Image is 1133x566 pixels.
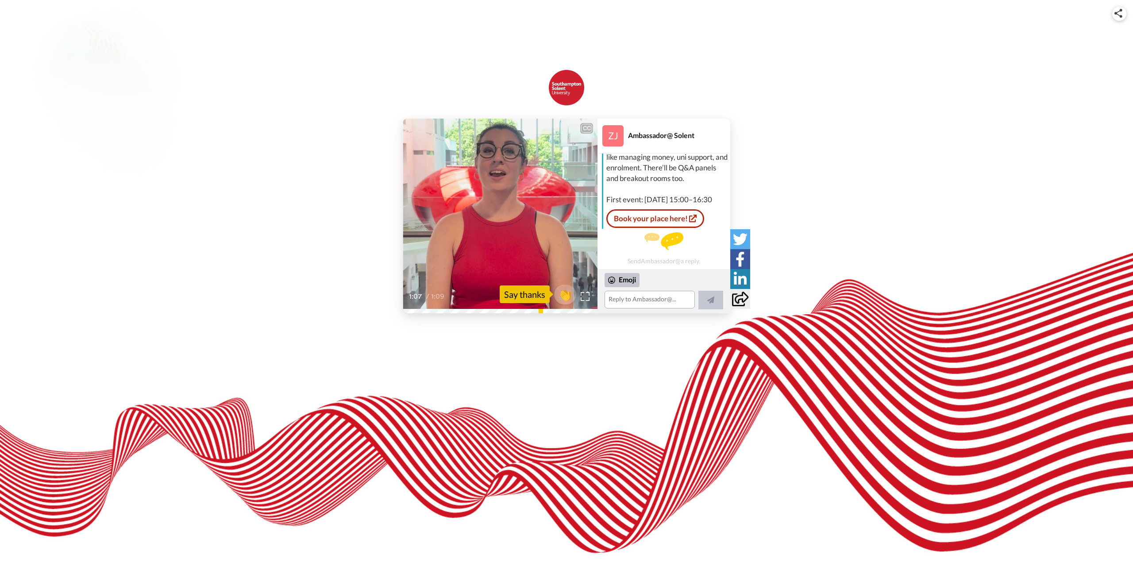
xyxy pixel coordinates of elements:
[606,209,704,228] a: Book your place here!
[628,131,730,139] div: Ambassador@ Solent
[549,70,584,105] img: Solent University logo
[554,285,576,304] button: 👏
[581,292,590,301] img: Full screen
[554,287,576,301] span: 👏
[1114,9,1122,18] img: ic_share.svg
[409,291,424,302] span: 1:07
[602,125,624,146] img: Profile Image
[426,291,429,302] span: /
[581,124,592,133] div: CC
[597,232,730,265] div: Send Ambassador@ a reply.
[605,273,640,287] div: Emoji
[431,291,447,302] span: 1:09
[644,232,683,250] img: message.svg
[500,285,550,303] div: Say thanks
